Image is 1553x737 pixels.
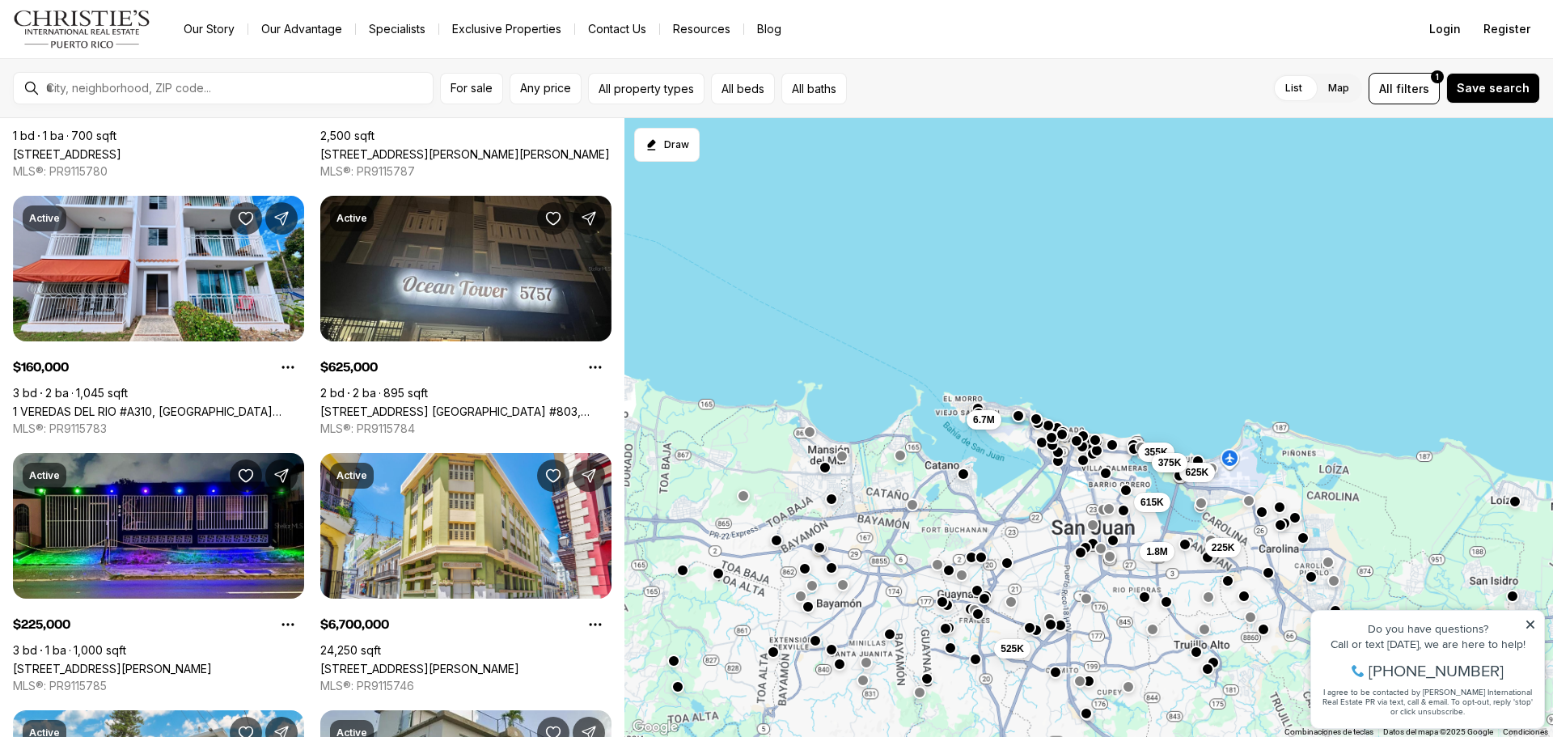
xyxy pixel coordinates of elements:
span: [PHONE_NUMBER] [66,76,201,92]
button: 355K [1138,443,1174,462]
button: Share Property [573,460,605,492]
span: 225K [1212,541,1235,554]
a: 4123 ISLA VERDE AVE #201, CAROLINA PR, 00979 [13,147,121,161]
button: Login [1420,13,1470,45]
span: 625K [1186,466,1209,479]
a: 5757 AVE. ISLA VERDE #803, CAROLINA PR, 00979 [320,405,611,418]
span: Login [1429,23,1461,36]
button: Save Property: 251/253 TETUAN ST [537,460,569,492]
button: 6.7M [967,410,1001,430]
button: 375K [1152,453,1188,472]
span: 355K [1145,446,1168,459]
span: filters [1396,80,1429,97]
button: 525K [994,639,1030,659]
span: 525K [1001,642,1024,655]
button: Property options [272,608,304,641]
button: 615K [1134,493,1170,512]
button: Save Property: 1 VEREDAS DEL RIO #A310 [230,202,262,235]
span: 375K [1158,456,1182,469]
img: logo [13,10,151,49]
span: 6.7M [973,413,995,426]
div: Do you have questions? [17,36,234,48]
a: 251/253 TETUAN ST, SAN JUAN PR, 00901 [320,662,519,676]
p: Active [29,212,60,225]
a: Our Story [171,18,248,40]
button: Contact Us [575,18,659,40]
button: Share Property [265,202,298,235]
button: Start drawing [634,128,700,162]
button: Save Property: 5757 AVE. ISLA VERDE #803 [537,202,569,235]
p: Active [336,212,367,225]
a: Specialists [356,18,438,40]
button: Allfilters1 [1369,73,1440,104]
button: 225K [1205,538,1242,557]
span: For sale [451,82,493,95]
button: All baths [781,73,847,104]
p: Active [29,469,60,482]
span: 1 [1436,70,1439,83]
button: Property options [272,351,304,383]
span: 1.8M [1146,545,1168,558]
a: Our Advantage [248,18,355,40]
a: Resources [660,18,743,40]
label: List [1272,74,1315,103]
button: 625K [1179,463,1216,482]
button: Property options [579,608,611,641]
button: Register [1474,13,1540,45]
p: Active [336,469,367,482]
button: For sale [440,73,503,104]
span: Register [1483,23,1530,36]
span: I agree to be contacted by [PERSON_NAME] International Real Estate PR via text, call & email. To ... [20,100,231,130]
button: Property options [579,351,611,383]
a: 20 PONCE DE LEON #305, GUAYNABO PR, 00969 [320,147,610,161]
button: Share Property [573,202,605,235]
button: Any price [510,73,582,104]
button: 1.8M [1140,542,1174,561]
button: Share Property [265,460,298,492]
a: 824 CALLE MOLUCAS, SAN JUAN PR, 00924 [13,662,212,676]
button: Save search [1446,73,1540,104]
span: 615K [1140,496,1164,509]
button: All beds [711,73,775,104]
button: Save Property: 824 CALLE MOLUCAS [230,460,262,492]
a: Exclusive Properties [439,18,574,40]
button: All property types [588,73,705,104]
span: Save search [1457,82,1530,95]
a: 1 VEREDAS DEL RIO #A310, CAROLINA PR, 00987 [13,405,304,418]
div: Call or text [DATE], we are here to help! [17,52,234,63]
label: Map [1315,74,1362,103]
a: Blog [744,18,794,40]
span: All [1379,80,1393,97]
span: Any price [520,82,571,95]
